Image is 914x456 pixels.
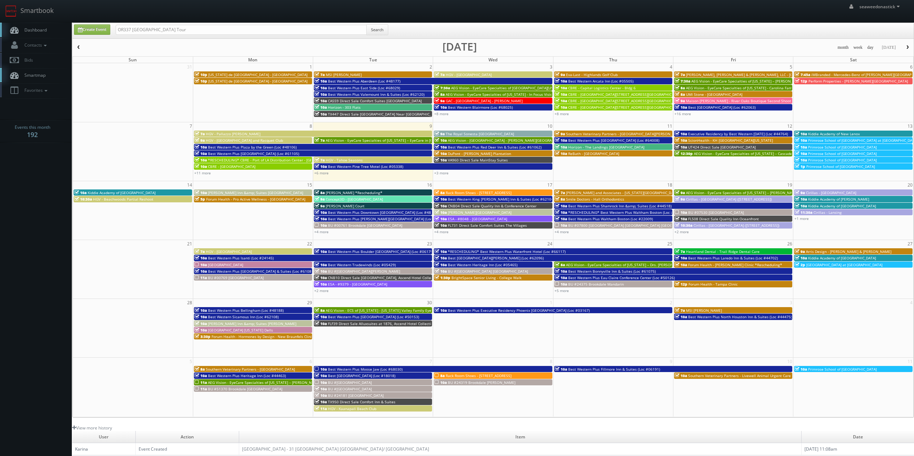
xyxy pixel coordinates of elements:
span: 10a [675,131,687,136]
span: Best Western Plus Moose Jaw (Loc #68030) [328,367,403,372]
span: Kiddie Academy of [GEOGRAPHIC_DATA] [808,255,876,260]
span: 10a [795,138,807,143]
span: 10a [435,255,447,260]
span: Best Western Sicamous Inn (Loc #62108) [208,314,279,319]
span: 7:30a [675,79,690,84]
span: 7a [675,249,685,254]
span: 10a [675,138,687,143]
span: [PERSON_NAME], [PERSON_NAME] & [PERSON_NAME], LLC - [GEOGRAPHIC_DATA] [686,72,824,77]
span: Best Western Plus Aberdeen (Loc #48177) [328,79,400,84]
span: 10a [435,197,447,202]
span: 10a [555,203,567,208]
span: 9a [795,190,805,195]
span: 10p [195,79,207,84]
span: 11:30a [795,210,812,215]
span: 9a [555,131,565,136]
span: 7a [675,308,685,313]
span: 10a [195,164,207,169]
span: 10a [315,92,327,97]
span: Best Western Plus Red Deer Inn & Suites (Loc #61062) [448,145,542,150]
span: 3:30p [195,334,210,339]
span: Rack Room Shoes - [STREET_ADDRESS] [446,373,511,378]
span: AEG Vision - [GEOGRAPHIC_DATA] - [PERSON_NAME][GEOGRAPHIC_DATA] [448,138,571,143]
span: Heartland Dental - Trail Ridge Dental Care [686,249,760,254]
span: 10a [795,151,807,156]
span: FL731 Direct Sale Comfort Suites The Villages [448,223,527,228]
span: Cirillas - [GEOGRAPHIC_DATA] ([STREET_ADDRESS]) [693,223,779,228]
span: 10a [435,203,447,208]
span: DuPont - [PERSON_NAME] Plantation [448,151,511,156]
button: Search [366,24,388,35]
span: AEG Vision - EyeCare Specialties of [US_STATE] – Drs. [PERSON_NAME] and [PERSON_NAME]-Ost and Ass... [566,262,778,267]
span: AEG Vision - EyeCare Specialties of [GEOGRAPHIC_DATA][US_STATE] - [GEOGRAPHIC_DATA] [451,85,605,90]
span: HGV - [GEOGRAPHIC_DATA] [446,72,492,77]
span: Concept3D - [GEOGRAPHIC_DATA] [326,197,383,202]
span: [PERSON_NAME] *Rescheduling* [326,190,382,195]
span: CA559 Direct Sale Comfort Suites [GEOGRAPHIC_DATA] [328,98,422,103]
img: smartbook-logo.png [5,5,17,17]
span: BU #00769 [GEOGRAPHIC_DATA] [208,275,264,280]
button: month [835,43,851,52]
span: AEG Vision - EyeCare Specialties of [US_STATE] – EyeCare in [GEOGRAPHIC_DATA] [326,138,464,143]
span: 10a [675,373,687,378]
span: 10a [435,308,447,313]
span: CNB10 Direct Sale [GEOGRAPHIC_DATA], Ascend Hotel Collection [328,275,440,280]
span: Best Western Plus Heritage Inn (Loc #44463) [208,373,286,378]
span: 10a [675,216,687,221]
span: 8a [435,92,445,97]
span: 10a [675,145,687,150]
span: 10a [315,262,327,267]
span: Southern Veterinary Partners - [GEOGRAPHIC_DATA] [206,367,295,372]
span: 10:30a [675,223,692,228]
span: 8a [675,85,685,90]
a: +16 more [674,111,691,116]
span: 10a [315,105,327,110]
span: 10a [315,386,327,391]
span: 8a [555,197,565,202]
span: Cirillas - [GEOGRAPHIC_DATA] ([STREET_ADDRESS]) [686,197,772,202]
span: Best Western Plus Isanti (Loc #24145) [208,255,274,260]
span: CBRE - Capital Logistics Center - Bldg 6 [568,85,636,90]
span: 10a [795,367,807,372]
span: Kiddie Academy of [GEOGRAPHIC_DATA] [88,190,156,195]
span: Primrose School of [GEOGRAPHIC_DATA] [808,367,877,372]
span: 8a [315,190,325,195]
span: 9a [195,138,205,143]
span: BU #00761 Brookdale [GEOGRAPHIC_DATA] [328,223,402,228]
span: Best Western Plus Bellingham (Loc #48188) [208,308,284,313]
span: 10a [195,308,207,313]
span: 9a [435,131,445,136]
span: HGV - [GEOGRAPHIC_DATA] [206,249,252,254]
span: BU #24319 Brookdale [PERSON_NAME] [448,380,515,385]
span: VA960 Direct Sale MainStay Suites [448,158,508,163]
span: HGV - Beachwoods Partial Reshoot [93,197,153,202]
span: [PERSON_NAME] Inn &amp; Suites [GEOGRAPHIC_DATA] [208,190,303,195]
span: Forum Health - Tampa Clinic [688,282,738,287]
span: AEG Vision - EyeCare Specialties of [US_STATE] – [PERSON_NAME] Eye Care [686,190,815,195]
span: 7a [195,131,205,136]
span: Best Western Blairmore (Loc #68025) [448,105,513,110]
span: 10a [795,197,807,202]
span: AEG Vision - EyeCare Specialties of [US_STATE] - Carolina Family Vision [686,85,807,90]
span: 9a [675,190,685,195]
span: [GEOGRAPHIC_DATA] [US_STATE] Dells [208,328,273,333]
span: *RESCHEDULING* CBRE - Port of LA Distribution Center - [GEOGRAPHIC_DATA] 1 [208,158,345,163]
span: 10a [195,255,207,260]
span: FLF39 Direct Sale Alluxsuites at 1876, Ascend Hotel Collection [328,321,435,326]
span: Best Western Plus Shamrock Inn &amp; Suites (Loc #44518) [568,203,672,208]
span: 10a [315,85,327,90]
span: 10a [195,190,207,195]
span: 11a [195,275,207,280]
span: 10a [555,92,567,97]
span: 10a [555,79,567,84]
span: HGV - Tahoe Seasons [326,158,363,163]
span: 9a [795,249,805,254]
span: AEG Vision - ECS of [US_STATE] - [US_STATE] Valley Family Eye Care [326,308,440,313]
span: 10a [555,145,567,150]
span: Primrose School of [GEOGRAPHIC_DATA] [808,158,877,163]
span: [PERSON_NAME] Inn &amp; Suites [PERSON_NAME] [208,321,296,326]
span: Best Western Plus Laredo Inn & Suites (Loc #44702) [688,255,778,260]
span: 10a [315,79,327,84]
span: CNB04 Direct Sale Quality Inn & Conference Center [448,203,537,208]
span: AEG Vision - EyeCare Specialties of [US_STATE] – [PERSON_NAME] EyeCare [208,380,335,385]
